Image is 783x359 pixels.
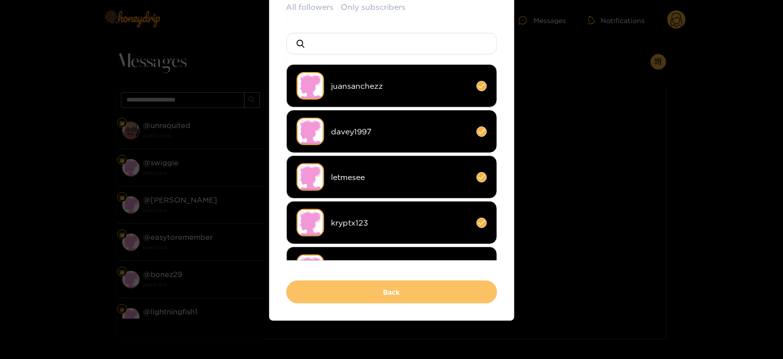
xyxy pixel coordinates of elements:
span: davey1997 [331,126,469,137]
img: no-avatar.png [297,72,324,100]
img: no-avatar.png [297,163,324,191]
button: Back [286,281,497,304]
button: Only subscribers [341,1,406,13]
img: no-avatar.png [297,255,324,282]
img: no-avatar.png [297,209,324,236]
span: kryptx123 [331,217,469,229]
img: no-avatar.png [297,118,324,145]
button: All followers [286,1,334,13]
span: juansanchezz [331,80,469,92]
span: letmesee [331,172,469,183]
